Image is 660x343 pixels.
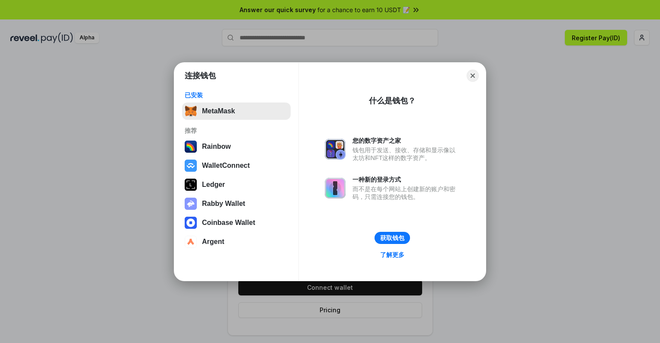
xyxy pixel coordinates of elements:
img: svg+xml,%3Csvg%20fill%3D%22none%22%20height%3D%2233%22%20viewBox%3D%220%200%2035%2033%22%20width%... [185,105,197,117]
button: Argent [182,233,291,250]
button: MetaMask [182,103,291,120]
div: Argent [202,238,224,246]
a: 了解更多 [375,249,410,260]
div: MetaMask [202,107,235,115]
img: svg+xml,%3Csvg%20xmlns%3D%22http%3A%2F%2Fwww.w3.org%2F2000%2Fsvg%22%20fill%3D%22none%22%20viewBox... [325,178,346,199]
img: svg+xml,%3Csvg%20xmlns%3D%22http%3A%2F%2Fwww.w3.org%2F2000%2Fsvg%22%20width%3D%2228%22%20height%3... [185,179,197,191]
button: Ledger [182,176,291,193]
div: 了解更多 [380,251,404,259]
div: 什么是钱包？ [369,96,416,106]
img: svg+xml,%3Csvg%20width%3D%2228%22%20height%3D%2228%22%20viewBox%3D%220%200%2028%2028%22%20fill%3D... [185,217,197,229]
div: 钱包用于发送、接收、存储和显示像以太坊和NFT这样的数字资产。 [352,146,460,162]
div: 已安装 [185,91,288,99]
div: Coinbase Wallet [202,219,255,227]
img: svg+xml,%3Csvg%20xmlns%3D%22http%3A%2F%2Fwww.w3.org%2F2000%2Fsvg%22%20fill%3D%22none%22%20viewBox... [185,198,197,210]
div: 而不是在每个网站上创建新的账户和密码，只需连接您的钱包。 [352,185,460,201]
div: 推荐 [185,127,288,135]
img: svg+xml,%3Csvg%20width%3D%2228%22%20height%3D%2228%22%20viewBox%3D%220%200%2028%2028%22%20fill%3D... [185,236,197,248]
img: svg+xml,%3Csvg%20xmlns%3D%22http%3A%2F%2Fwww.w3.org%2F2000%2Fsvg%22%20fill%3D%22none%22%20viewBox... [325,139,346,160]
div: 您的数字资产之家 [352,137,460,144]
button: Rainbow [182,138,291,155]
button: WalletConnect [182,157,291,174]
div: 获取钱包 [380,234,404,242]
h1: 连接钱包 [185,71,216,81]
div: Ledger [202,181,225,189]
img: svg+xml,%3Csvg%20width%3D%22120%22%20height%3D%22120%22%20viewBox%3D%220%200%20120%20120%22%20fil... [185,141,197,153]
button: Coinbase Wallet [182,214,291,231]
div: WalletConnect [202,162,250,170]
div: Rainbow [202,143,231,151]
img: svg+xml,%3Csvg%20width%3D%2228%22%20height%3D%2228%22%20viewBox%3D%220%200%2028%2028%22%20fill%3D... [185,160,197,172]
button: 获取钱包 [375,232,410,244]
button: Rabby Wallet [182,195,291,212]
button: Close [467,70,479,82]
div: 一种新的登录方式 [352,176,460,183]
div: Rabby Wallet [202,200,245,208]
